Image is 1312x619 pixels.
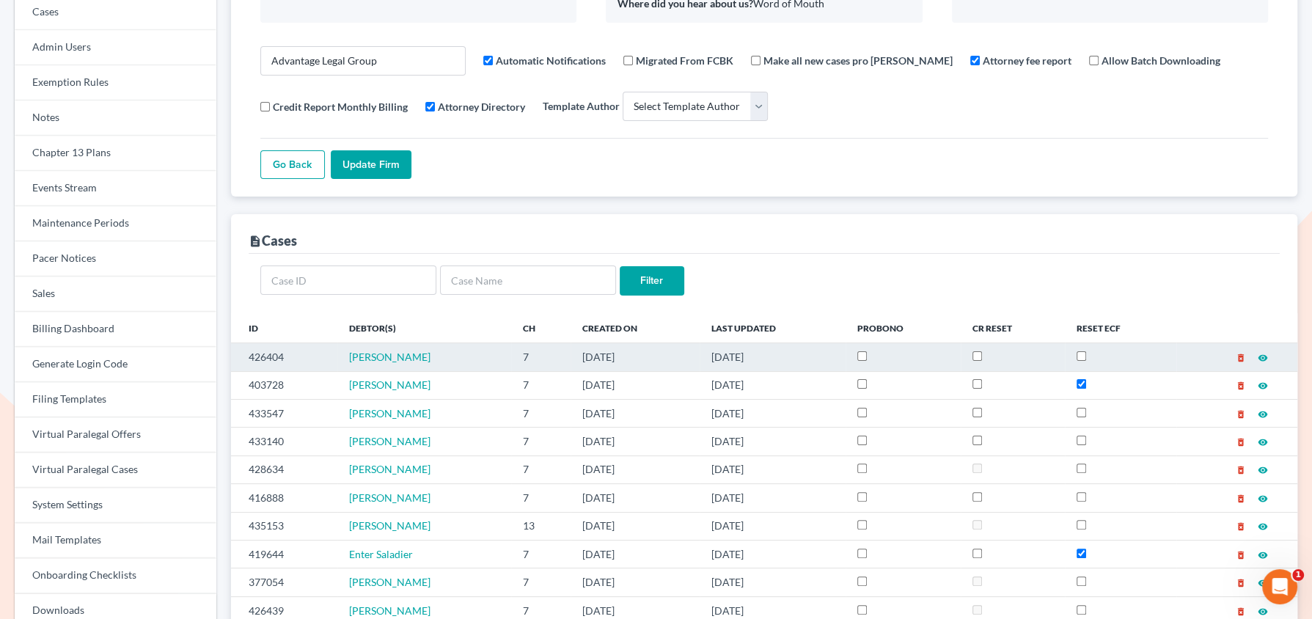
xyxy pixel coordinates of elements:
a: delete_forever [1236,435,1246,447]
i: visibility [1258,381,1268,391]
td: [DATE] [571,399,700,427]
a: delete_forever [1236,548,1246,560]
i: visibility [1258,437,1268,447]
a: visibility [1258,407,1268,420]
i: visibility [1258,607,1268,617]
td: [DATE] [700,512,845,540]
a: delete_forever [1236,491,1246,504]
i: delete_forever [1236,607,1246,617]
th: CR Reset [961,313,1065,343]
a: delete_forever [1236,463,1246,475]
a: delete_forever [1236,351,1246,363]
td: 13 [511,512,571,540]
td: [DATE] [700,455,845,483]
a: visibility [1258,548,1268,560]
a: [PERSON_NAME] [349,576,430,588]
a: delete_forever [1236,407,1246,420]
a: Virtual Paralegal Offers [15,417,216,453]
a: delete_forever [1236,604,1246,617]
input: Update Firm [331,150,411,180]
th: ID [231,313,337,343]
span: 1 [1292,569,1304,581]
a: visibility [1258,604,1268,617]
td: 7 [511,399,571,427]
span: [PERSON_NAME] [349,378,430,391]
td: [DATE] [571,540,700,568]
a: Admin Users [15,30,216,65]
td: 403728 [231,371,337,399]
td: 377054 [231,568,337,596]
th: Last Updated [700,313,845,343]
td: 7 [511,428,571,455]
label: Attorney Directory [438,99,525,114]
a: Onboarding Checklists [15,558,216,593]
i: delete_forever [1236,578,1246,588]
a: Enter Saladier [349,548,413,560]
th: Reset ECF [1065,313,1176,343]
a: Billing Dashboard [15,312,216,347]
i: description [249,235,262,248]
td: [DATE] [571,568,700,596]
td: [DATE] [571,343,700,371]
td: 7 [511,343,571,371]
a: [PERSON_NAME] [349,604,430,617]
label: Credit Report Monthly Billing [273,99,408,114]
input: Case Name [440,265,616,295]
input: Case ID [260,265,436,295]
a: [PERSON_NAME] [349,491,430,504]
td: 435153 [231,512,337,540]
td: 433547 [231,399,337,427]
div: Cases [249,232,297,249]
label: Make all new cases pro [PERSON_NAME] [763,53,953,68]
td: 426404 [231,343,337,371]
a: Generate Login Code [15,347,216,382]
label: Automatic Notifications [496,53,606,68]
td: [DATE] [700,343,845,371]
i: visibility [1258,353,1268,363]
th: ProBono [846,313,961,343]
i: delete_forever [1236,409,1246,420]
a: [PERSON_NAME] [349,407,430,420]
a: [PERSON_NAME] [349,463,430,475]
label: Attorney fee report [983,53,1071,68]
a: Go Back [260,150,325,180]
a: Notes [15,100,216,136]
td: 428634 [231,455,337,483]
i: visibility [1258,494,1268,504]
label: Template Author [543,98,620,114]
td: [DATE] [571,512,700,540]
a: Pacer Notices [15,241,216,276]
th: Created On [571,313,700,343]
i: delete_forever [1236,353,1246,363]
td: [DATE] [571,371,700,399]
a: Filing Templates [15,382,216,417]
a: Chapter 13 Plans [15,136,216,171]
a: delete_forever [1236,378,1246,391]
td: 433140 [231,428,337,455]
a: visibility [1258,491,1268,504]
a: [PERSON_NAME] [349,435,430,447]
td: 419644 [231,540,337,568]
i: delete_forever [1236,465,1246,475]
td: [DATE] [700,428,845,455]
td: [DATE] [700,540,845,568]
a: Mail Templates [15,523,216,558]
td: 7 [511,568,571,596]
td: 416888 [231,484,337,512]
td: [DATE] [571,484,700,512]
td: [DATE] [700,371,845,399]
th: Debtor(s) [337,313,510,343]
a: Sales [15,276,216,312]
label: Allow Batch Downloading [1102,53,1220,68]
a: Events Stream [15,171,216,206]
label: Migrated From FCBK [636,53,733,68]
i: visibility [1258,578,1268,588]
a: [PERSON_NAME] [349,519,430,532]
i: delete_forever [1236,521,1246,532]
a: visibility [1258,378,1268,391]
